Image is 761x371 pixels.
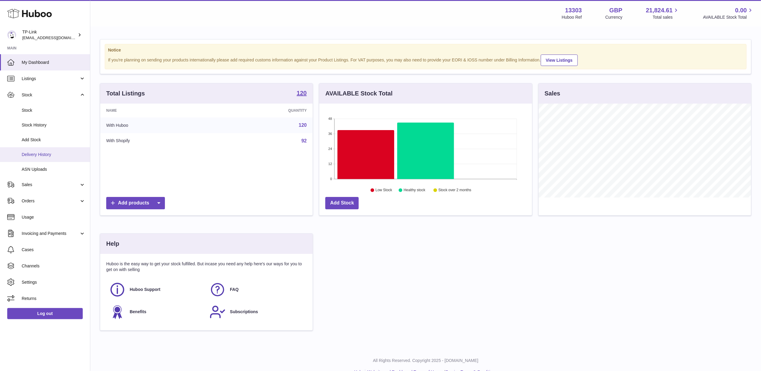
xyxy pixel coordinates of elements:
[22,60,85,65] span: My Dashboard
[653,14,679,20] span: Total sales
[230,309,258,315] span: Subscriptions
[646,6,679,20] a: 21,824.61 Total sales
[106,240,119,248] h3: Help
[22,214,85,220] span: Usage
[404,188,426,192] text: Healthy stock
[108,54,743,66] div: If you're planning on sending your products internationally please add required customs informati...
[22,122,85,128] span: Stock History
[22,263,85,269] span: Channels
[109,282,203,298] a: Huboo Support
[703,14,754,20] span: AVAILABLE Stock Total
[22,279,85,285] span: Settings
[22,167,85,172] span: ASN Uploads
[22,29,76,41] div: TP-Link
[130,287,160,292] span: Huboo Support
[95,358,756,363] p: All Rights Reserved. Copyright 2025 - [DOMAIN_NAME]
[22,296,85,301] span: Returns
[215,104,313,117] th: Quantity
[209,304,304,320] a: Subscriptions
[130,309,146,315] span: Benefits
[325,197,359,209] a: Add Stock
[22,35,88,40] span: [EMAIL_ADDRESS][DOMAIN_NAME]
[329,147,332,151] text: 24
[106,89,145,98] h3: Total Listings
[376,188,392,192] text: Low Stock
[7,308,83,319] a: Log out
[329,117,332,120] text: 48
[329,132,332,136] text: 36
[22,108,85,113] span: Stock
[22,137,85,143] span: Add Stock
[22,247,85,253] span: Cases
[545,89,560,98] h3: Sales
[22,198,79,204] span: Orders
[330,177,332,181] text: 0
[299,123,307,128] a: 120
[109,304,203,320] a: Benefits
[565,6,582,14] strong: 13303
[22,152,85,157] span: Delivery History
[646,6,673,14] span: 21,824.61
[329,162,332,166] text: 12
[7,30,16,39] img: internalAdmin-13303@internal.huboo.com
[325,89,392,98] h3: AVAILABLE Stock Total
[106,261,307,273] p: Huboo is the easy way to get your stock fulfilled. But incase you need any help here's our ways f...
[22,92,79,98] span: Stock
[703,6,754,20] a: 0.00 AVAILABLE Stock Total
[438,188,471,192] text: Stock over 2 months
[108,47,743,53] strong: Notice
[22,76,79,82] span: Listings
[735,6,747,14] span: 0.00
[302,138,307,143] a: 92
[297,90,307,96] strong: 120
[541,55,578,66] a: View Listings
[209,282,304,298] a: FAQ
[100,133,215,149] td: With Shopify
[562,14,582,20] div: Huboo Ref
[605,14,623,20] div: Currency
[106,197,165,209] a: Add products
[100,117,215,133] td: With Huboo
[100,104,215,117] th: Name
[297,90,307,97] a: 120
[609,6,622,14] strong: GBP
[230,287,239,292] span: FAQ
[22,231,79,236] span: Invoicing and Payments
[22,182,79,188] span: Sales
